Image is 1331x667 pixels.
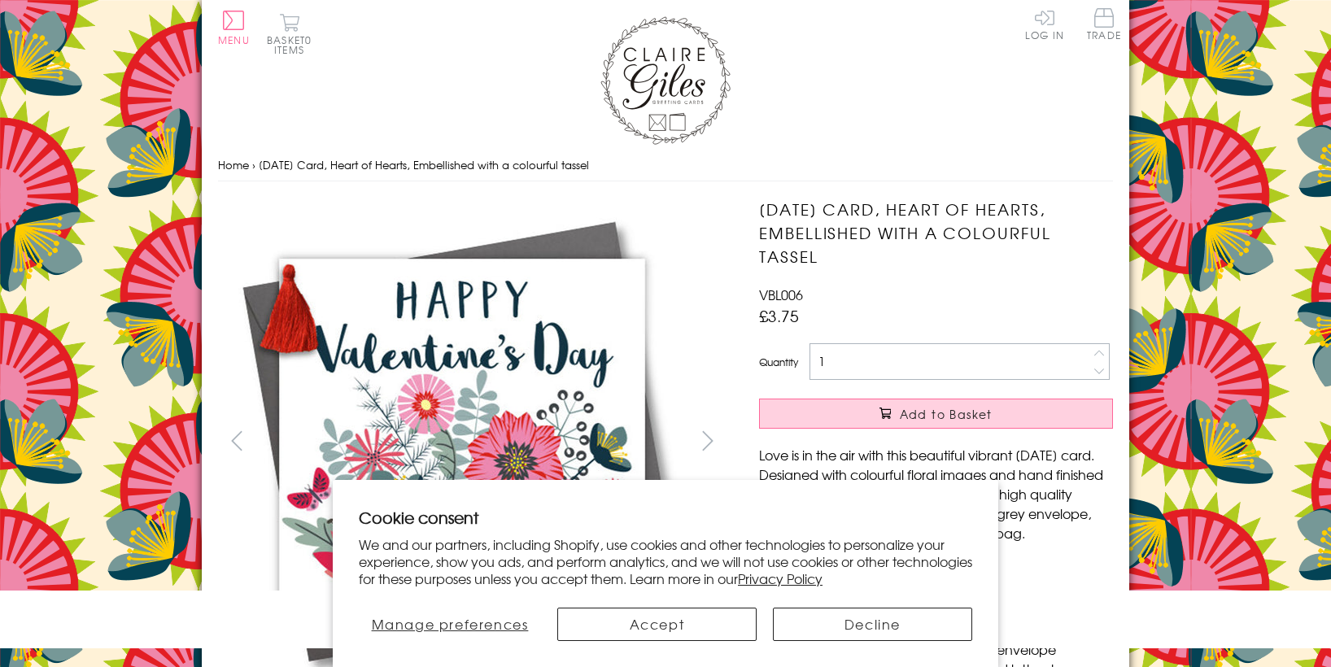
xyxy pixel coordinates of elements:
[759,198,1113,268] h1: [DATE] Card, Heart of Hearts, Embellished with a colourful tassel
[738,569,823,588] a: Privacy Policy
[900,406,993,422] span: Add to Basket
[218,33,250,47] span: Menu
[372,614,529,634] span: Manage preferences
[690,422,727,459] button: next
[1087,8,1121,40] span: Trade
[1025,8,1064,40] a: Log In
[557,608,757,641] button: Accept
[759,285,803,304] span: VBL006
[267,13,312,54] button: Basket0 items
[259,157,589,172] span: [DATE] Card, Heart of Hearts, Embellished with a colourful tassel
[274,33,312,57] span: 0 items
[218,149,1113,182] nav: breadcrumbs
[759,445,1113,543] p: Love is in the air with this beautiful vibrant [DATE] card. Designed with colourful floral images...
[218,422,255,459] button: prev
[218,11,250,45] button: Menu
[359,536,972,586] p: We and our partners, including Shopify, use cookies and other technologies to personalize your ex...
[218,157,249,172] a: Home
[759,399,1113,429] button: Add to Basket
[759,304,799,327] span: £3.75
[1087,8,1121,43] a: Trade
[759,355,798,369] label: Quantity
[600,16,731,145] img: Claire Giles Greetings Cards
[252,157,255,172] span: ›
[359,608,541,641] button: Manage preferences
[773,608,972,641] button: Decline
[359,506,972,529] h2: Cookie consent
